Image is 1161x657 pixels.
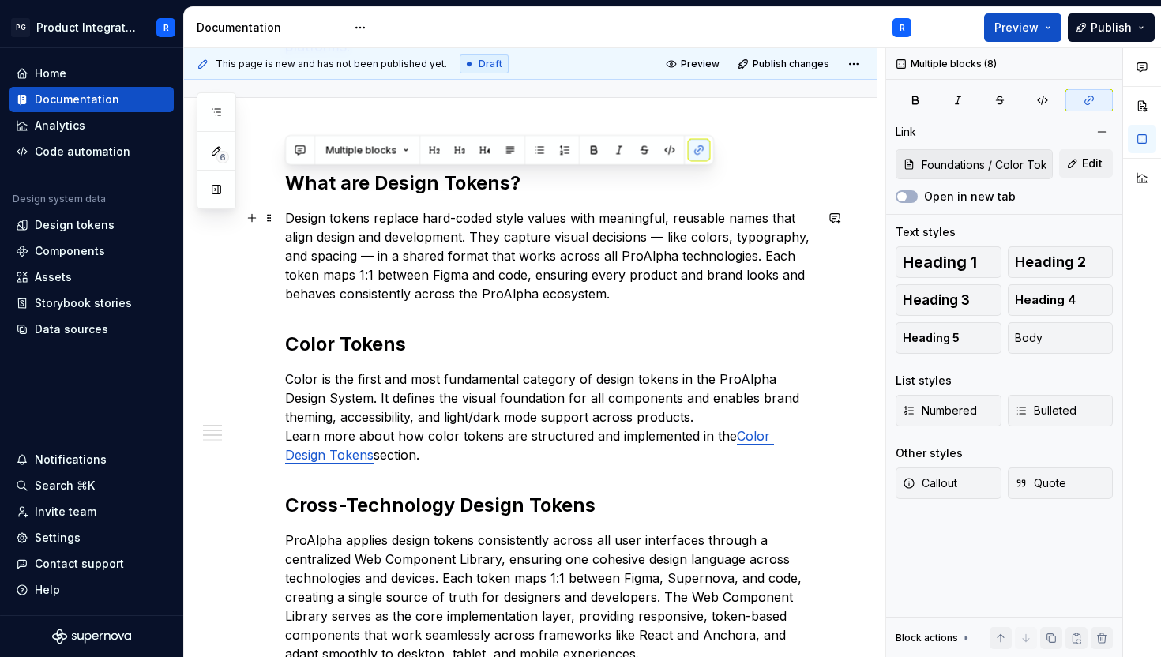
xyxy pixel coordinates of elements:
[35,556,124,572] div: Contact support
[285,493,814,518] h2: Cross-Technology Design Tokens
[903,403,977,419] span: Numbered
[903,254,977,270] span: Heading 1
[896,445,963,461] div: Other styles
[9,238,174,264] a: Components
[36,20,137,36] div: Product Integration
[35,530,81,546] div: Settings
[896,322,1001,354] button: Heading 5
[1015,254,1086,270] span: Heading 2
[994,20,1039,36] span: Preview
[35,217,115,233] div: Design tokens
[661,53,727,75] button: Preview
[9,265,174,290] a: Assets
[1015,330,1043,346] span: Body
[896,467,1001,499] button: Callout
[924,189,1016,205] label: Open in new tab
[900,21,905,34] div: R
[35,118,85,133] div: Analytics
[479,58,502,70] span: Draft
[1015,475,1066,491] span: Quote
[35,269,72,285] div: Assets
[35,452,107,467] div: Notifications
[1008,395,1114,426] button: Bulleted
[285,332,814,357] h2: Color Tokens
[896,373,952,389] div: List styles
[9,212,174,238] a: Design tokens
[9,525,174,550] a: Settings
[35,295,132,311] div: Storybook stories
[1008,322,1114,354] button: Body
[35,92,119,107] div: Documentation
[984,13,1061,42] button: Preview
[52,629,131,644] svg: Supernova Logo
[9,61,174,86] a: Home
[9,447,174,472] button: Notifications
[1008,467,1114,499] button: Quote
[35,321,108,337] div: Data sources
[35,66,66,81] div: Home
[285,171,814,196] h2: What are Design Tokens?
[1015,292,1076,308] span: Heading 4
[35,582,60,598] div: Help
[9,473,174,498] button: Search ⌘K
[903,330,960,346] span: Heading 5
[1059,149,1113,178] button: Edit
[13,193,106,205] div: Design system data
[325,144,396,156] span: Multiple blocks
[1068,13,1155,42] button: Publish
[35,478,95,494] div: Search ⌘K
[753,58,829,70] span: Publish changes
[9,87,174,112] a: Documentation
[163,21,169,34] div: R
[681,58,720,70] span: Preview
[9,139,174,164] a: Code automation
[3,10,180,44] button: PGProduct IntegrationR
[896,124,916,140] div: Link
[896,224,956,240] div: Text styles
[903,475,957,491] span: Callout
[35,144,130,160] div: Code automation
[11,18,30,37] div: PG
[896,395,1001,426] button: Numbered
[216,151,229,163] span: 6
[9,291,174,316] a: Storybook stories
[9,113,174,138] a: Analytics
[9,499,174,524] a: Invite team
[896,284,1001,316] button: Heading 3
[35,504,96,520] div: Invite team
[216,58,447,70] span: This page is new and has not been published yet.
[896,627,972,649] div: Block actions
[9,577,174,603] button: Help
[9,317,174,342] a: Data sources
[733,53,836,75] button: Publish changes
[318,139,416,161] button: Multiple blocks
[1082,156,1103,171] span: Edit
[197,20,346,36] div: Documentation
[1015,403,1076,419] span: Bulleted
[896,246,1001,278] button: Heading 1
[1091,20,1132,36] span: Publish
[285,208,814,303] p: Design tokens replace hard-coded style values with meaningful, reusable names that align design a...
[903,292,970,308] span: Heading 3
[9,551,174,576] button: Contact support
[285,370,814,464] p: Color is the first and most fundamental category of design tokens in the ProAlpha Design System. ...
[1008,284,1114,316] button: Heading 4
[35,243,105,259] div: Components
[1008,246,1114,278] button: Heading 2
